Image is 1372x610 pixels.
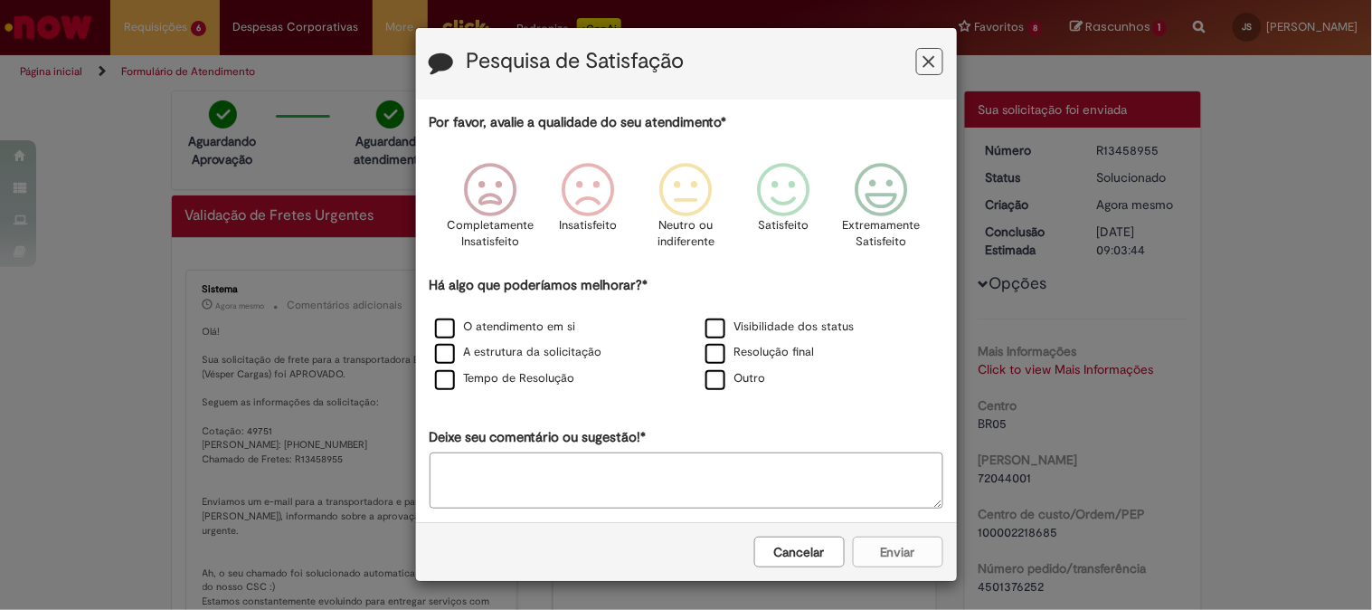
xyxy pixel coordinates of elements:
p: Neutro ou indiferente [653,217,718,251]
label: Deixe seu comentário ou sugestão!* [430,428,647,447]
div: Completamente Insatisfeito [444,149,536,273]
label: Resolução final [705,344,815,361]
button: Cancelar [754,537,845,567]
label: Visibilidade dos status [705,319,855,336]
label: A estrutura da solicitação [435,344,602,361]
p: Extremamente Satisfeito [843,217,921,251]
p: Insatisfeito [559,217,617,234]
div: Satisfeito [738,149,830,273]
label: O atendimento em si [435,319,576,336]
div: Extremamente Satisfeito [836,149,928,273]
label: Pesquisa de Satisfação [467,50,685,73]
div: Neutro ou indiferente [639,149,732,273]
div: Insatisfeito [542,149,634,273]
label: Tempo de Resolução [435,370,575,387]
label: Outro [705,370,766,387]
p: Completamente Insatisfeito [447,217,534,251]
p: Satisfeito [759,217,809,234]
div: Há algo que poderíamos melhorar?* [430,276,943,393]
label: Por favor, avalie a qualidade do seu atendimento* [430,113,727,132]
